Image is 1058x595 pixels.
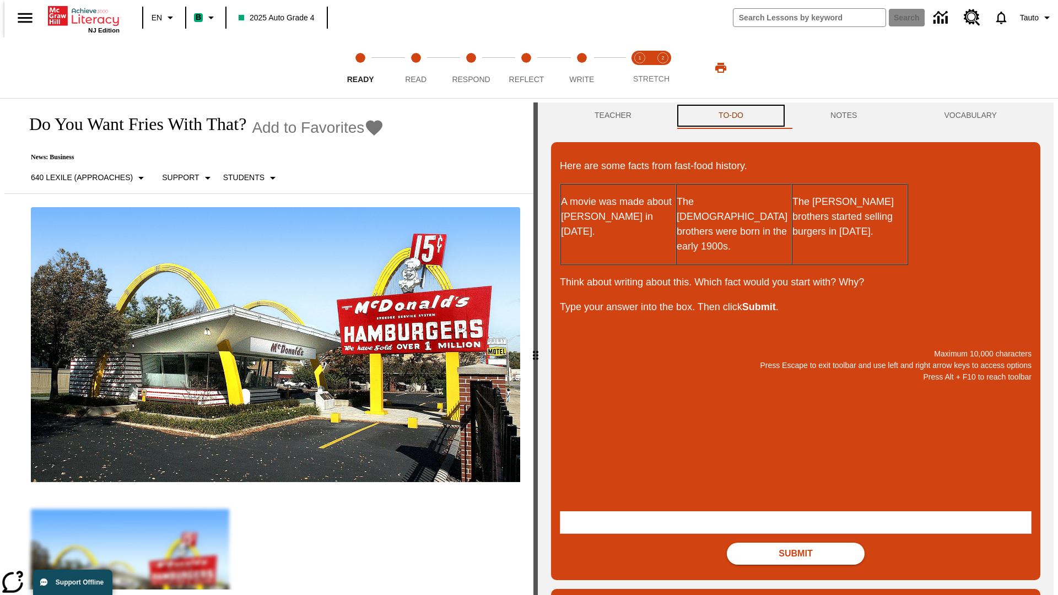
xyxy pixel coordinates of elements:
[31,172,133,183] p: 640 Lexile (Approaches)
[560,300,1032,315] p: Type your answer into the box. Then click .
[384,37,447,98] button: Read step 2 of 5
[239,12,315,24] span: 2025 Auto Grade 4
[727,543,865,565] button: Submit
[787,102,900,129] button: NOTES
[560,360,1032,371] p: Press Escape to exit toolbar and use left and right arrow keys to access options
[439,37,503,98] button: Respond step 3 of 5
[147,8,182,28] button: Language: EN, Select a language
[551,102,1040,129] div: Instructional Panel Tabs
[560,159,1032,174] p: Here are some facts from fast-food history.
[560,348,1032,360] p: Maximum 10,000 characters
[405,75,427,84] span: Read
[638,55,641,61] text: 1
[560,275,1032,290] p: Think about writing about this. Which fact would you start with? Why?
[561,194,676,239] p: A movie was made about [PERSON_NAME] in [DATE].
[550,37,614,98] button: Write step 5 of 5
[196,10,201,24] span: B
[533,102,538,595] div: Press Enter or Spacebar and then press right and left arrow keys to move the slider
[252,119,364,137] span: Add to Favorites
[9,2,41,34] button: Open side menu
[1016,8,1058,28] button: Profile/Settings
[162,172,199,183] p: Support
[4,102,533,589] div: reading
[452,75,490,84] span: Respond
[624,37,656,98] button: Stretch Read step 1 of 2
[1020,12,1039,24] span: Tauto
[733,9,886,26] input: search field
[328,37,392,98] button: Ready step 1 of 5
[252,118,384,137] button: Add to Favorites - Do You Want Fries With That?
[494,37,558,98] button: Reflect step 4 of 5
[661,55,664,61] text: 2
[33,570,112,595] button: Support Offline
[158,168,218,188] button: Scaffolds, Support
[509,75,544,84] span: Reflect
[957,3,987,33] a: Resource Center, Will open in new tab
[88,27,120,34] span: NJ Edition
[4,9,161,19] body: Maximum 10,000 characters Press Escape to exit toolbar and use left and right arrow keys to acces...
[742,301,776,312] strong: Submit
[56,578,104,586] span: Support Offline
[18,153,384,161] p: News: Business
[152,12,162,24] span: EN
[987,3,1016,32] a: Notifications
[633,74,670,83] span: STRETCH
[190,8,222,28] button: Boost Class color is mint green. Change class color
[538,102,1054,595] div: activity
[31,207,520,483] img: One of the first McDonald's stores, with the iconic red sign and golden arches.
[560,371,1032,383] p: Press Alt + F10 to reach toolbar
[48,4,120,34] div: Home
[792,194,907,239] p: The [PERSON_NAME] brothers started selling burgers in [DATE].
[26,168,152,188] button: Select Lexile, 640 Lexile (Approaches)
[223,172,264,183] p: Students
[18,114,246,134] h1: Do You Want Fries With That?
[647,37,679,98] button: Stretch Respond step 2 of 2
[677,194,791,254] p: The [DEMOGRAPHIC_DATA] brothers were born in the early 1900s.
[703,58,738,78] button: Print
[675,102,787,129] button: TO-DO
[219,168,284,188] button: Select Student
[927,3,957,33] a: Data Center
[551,102,675,129] button: Teacher
[347,75,374,84] span: Ready
[569,75,594,84] span: Write
[900,102,1040,129] button: VOCABULARY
